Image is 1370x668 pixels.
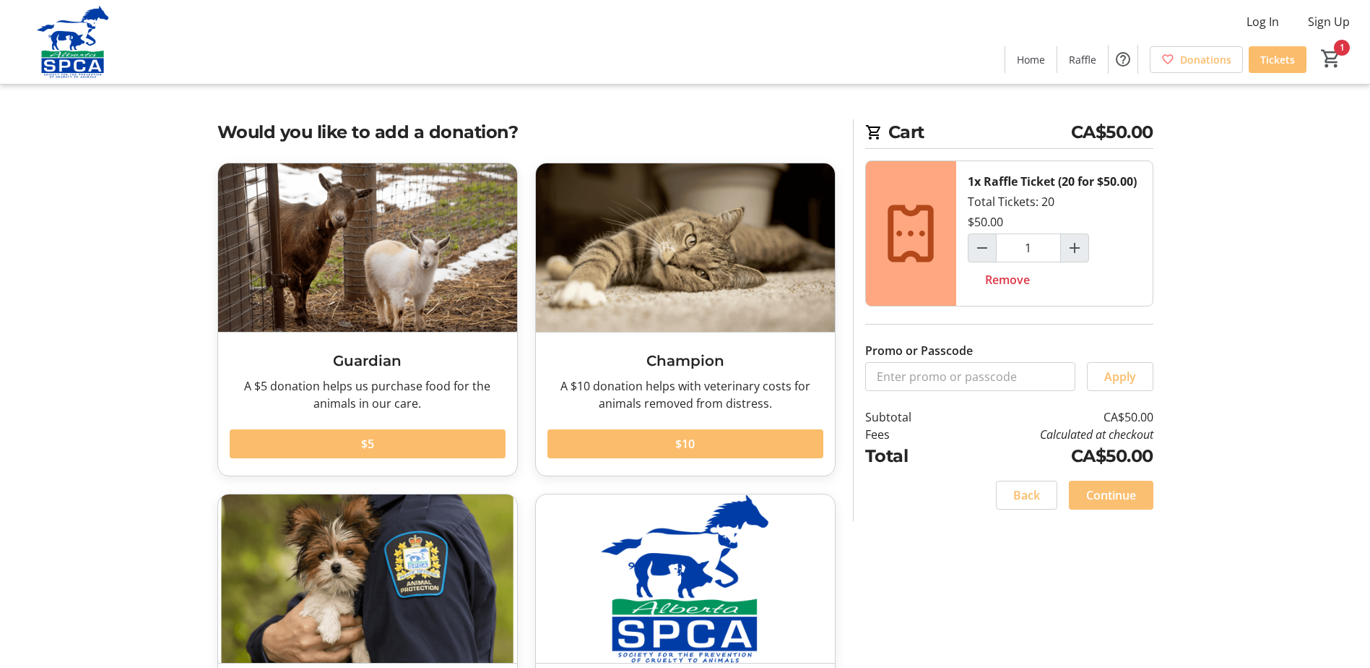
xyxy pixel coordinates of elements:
input: Enter promo or passcode [865,362,1075,391]
div: $50.00 [968,213,1003,231]
td: CA$50.00 [948,443,1153,469]
div: A $5 donation helps us purchase food for the animals in our care. [230,377,506,412]
span: Continue [1086,487,1136,504]
img: Alberta SPCA's Logo [9,6,137,78]
img: Donate Another Amount [536,494,835,663]
span: Tickets [1260,52,1295,67]
img: Champion [536,163,835,332]
td: Subtotal [865,408,949,426]
td: Total [865,443,949,469]
button: Continue [1069,481,1153,510]
span: $5 [361,435,374,453]
h3: Champion [547,350,823,372]
span: Sign Up [1308,13,1350,30]
h2: Cart [865,119,1153,149]
button: Apply [1087,362,1153,391]
h3: Guardian [230,350,506,372]
button: Help [1109,45,1137,74]
span: Raffle [1069,52,1096,67]
button: Remove [968,265,1047,294]
span: Apply [1104,368,1136,385]
button: Cart [1318,46,1344,72]
div: A $10 donation helps with veterinary costs for animals removed from distress. [547,377,823,412]
span: Donations [1180,52,1231,67]
img: Guardian [218,163,517,332]
input: Raffle Ticket (20 for $50.00) Quantity [996,234,1061,262]
button: $5 [230,429,506,458]
span: Back [1013,487,1040,504]
div: Total Tickets: 20 [956,161,1153,306]
button: Increment by one [1061,234,1088,262]
button: $10 [547,429,823,458]
h2: Would you like to add a donation? [217,119,836,145]
button: Sign Up [1296,10,1361,33]
div: 1x Raffle Ticket (20 for $50.00) [968,173,1137,190]
img: Animal Hero [218,494,517,663]
td: Calculated at checkout [948,426,1153,443]
td: Fees [865,426,949,443]
span: CA$50.00 [1071,119,1153,145]
span: Remove [985,271,1030,288]
label: Promo or Passcode [865,342,973,359]
a: Home [1005,46,1057,73]
span: $10 [675,435,695,453]
button: Decrement by one [968,234,996,262]
a: Raffle [1057,46,1108,73]
button: Back [996,481,1057,510]
a: Tickets [1249,46,1306,73]
span: Log In [1247,13,1279,30]
a: Donations [1150,46,1243,73]
td: CA$50.00 [948,408,1153,426]
span: Home [1017,52,1045,67]
button: Log In [1235,10,1291,33]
